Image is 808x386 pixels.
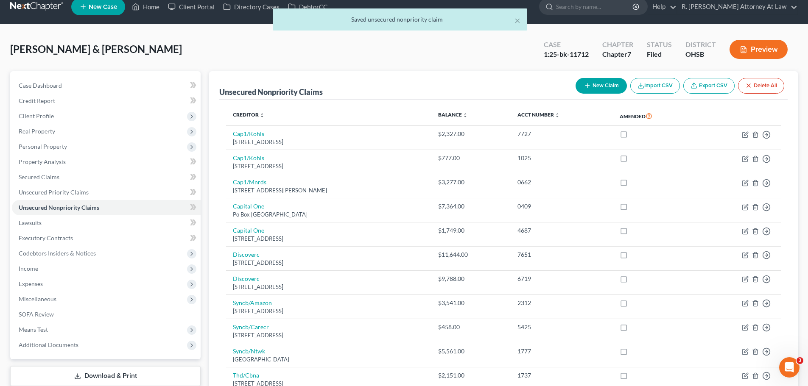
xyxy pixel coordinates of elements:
div: $2,151.00 [438,371,503,380]
a: Case Dashboard [12,78,201,93]
div: [STREET_ADDRESS] [233,259,425,267]
button: Import CSV [630,78,680,94]
span: Unsecured Priority Claims [19,189,89,196]
button: Preview [730,40,788,59]
a: Executory Contracts [12,230,201,246]
div: 1:25-bk-11712 [544,50,589,59]
span: Personal Property [19,143,67,150]
div: [STREET_ADDRESS] [233,307,425,315]
div: 6719 [517,275,606,283]
a: Property Analysis [12,154,201,169]
span: Income [19,265,38,272]
span: Credit Report [19,97,55,104]
span: Executory Contracts [19,234,73,242]
th: Amended [613,106,697,126]
a: Balance unfold_more [438,111,468,118]
div: Chapter [602,50,633,59]
span: Unsecured Nonpriority Claims [19,204,99,211]
span: [PERSON_NAME] & [PERSON_NAME] [10,43,182,55]
span: New Case [89,4,117,10]
div: Unsecured Nonpriority Claims [219,87,323,97]
div: $1,749.00 [438,226,503,235]
div: 0662 [517,178,606,186]
span: Case Dashboard [19,82,62,89]
div: [STREET_ADDRESS][PERSON_NAME] [233,186,425,194]
div: $777.00 [438,154,503,162]
span: Real Property [19,128,55,135]
a: Download & Print [10,366,201,386]
div: [STREET_ADDRESS] [233,331,425,339]
div: Po Box [GEOGRAPHIC_DATA] [233,211,425,219]
div: 1777 [517,347,606,355]
div: 7727 [517,130,606,138]
a: Cap1/Kohls [233,130,264,137]
div: [STREET_ADDRESS] [233,283,425,291]
div: Case [544,40,589,50]
div: Chapter [602,40,633,50]
div: 4687 [517,226,606,235]
div: $5,561.00 [438,347,503,355]
a: Syncb/Carecr [233,323,269,330]
div: $7,364.00 [438,202,503,211]
div: $458.00 [438,323,503,331]
a: Syncb/Amazon [233,299,272,306]
a: Credit Report [12,93,201,108]
span: 3 [797,357,803,364]
a: Capital One [233,227,264,234]
span: Means Test [19,326,48,333]
div: Status [647,40,672,50]
div: $2,327.00 [438,130,503,138]
a: Discoverc [233,275,260,282]
button: New Claim [576,78,627,94]
a: Secured Claims [12,169,201,185]
a: Cap1/Kohls [233,154,264,161]
a: Export CSV [683,78,735,94]
iframe: Intercom live chat [779,357,800,378]
a: SOFA Review [12,307,201,322]
a: Acct Number unfold_more [517,111,560,118]
span: Client Profile [19,112,54,119]
a: Syncb/Ntwk [233,347,265,355]
a: Unsecured Priority Claims [12,185,201,200]
button: × [514,15,520,25]
span: Miscellaneous [19,295,56,303]
i: unfold_more [555,113,560,118]
a: Discoverc [233,251,260,258]
div: 1025 [517,154,606,162]
div: 2312 [517,299,606,307]
div: 7651 [517,250,606,259]
div: [STREET_ADDRESS] [233,138,425,146]
div: OHSB [685,50,716,59]
span: SOFA Review [19,311,54,318]
a: Thd/Cbna [233,372,259,379]
div: $9,788.00 [438,275,503,283]
div: [STREET_ADDRESS] [233,162,425,170]
div: $3,541.00 [438,299,503,307]
a: Creditor unfold_more [233,111,265,118]
div: $11,644.00 [438,250,503,259]
span: Property Analysis [19,158,66,165]
span: 7 [627,50,631,58]
div: Filed [647,50,672,59]
a: Unsecured Nonpriority Claims [12,200,201,215]
span: Additional Documents [19,341,78,348]
div: District [685,40,716,50]
div: [GEOGRAPHIC_DATA] [233,355,425,364]
div: Saved unsecured nonpriority claim [280,15,520,24]
a: Cap1/Mnrds [233,178,266,186]
i: unfold_more [260,113,265,118]
span: Lawsuits [19,219,42,226]
i: unfold_more [463,113,468,118]
div: $3,277.00 [438,178,503,186]
div: [STREET_ADDRESS] [233,235,425,243]
div: 5425 [517,323,606,331]
span: Expenses [19,280,43,287]
div: 1737 [517,371,606,380]
span: Secured Claims [19,173,59,181]
a: Capital One [233,203,264,210]
div: 0409 [517,202,606,211]
button: Delete All [738,78,784,94]
a: Lawsuits [12,215,201,230]
span: Codebtors Insiders & Notices [19,250,96,257]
